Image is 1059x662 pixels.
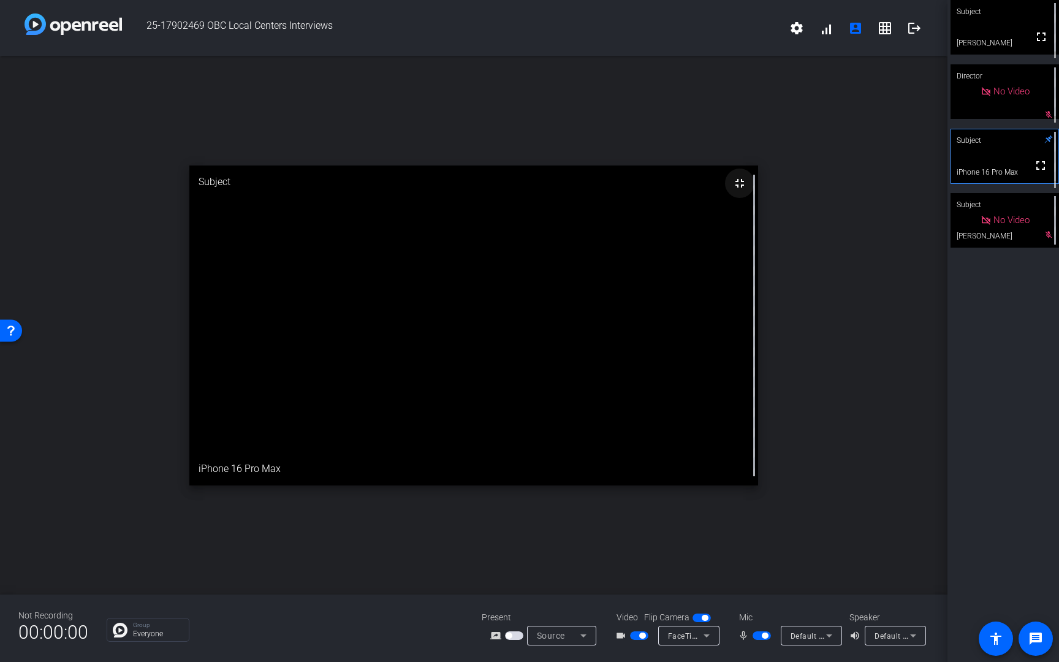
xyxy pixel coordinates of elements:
div: Director [951,64,1059,88]
mat-icon: volume_up [849,628,864,643]
div: Present [482,611,604,624]
span: Default - External Headphones (Built-in) [875,631,1017,641]
div: Mic [727,611,849,624]
p: Everyone [133,630,183,637]
span: 00:00:00 [18,617,88,647]
button: signal_cellular_alt [811,13,841,43]
div: Subject [951,129,1059,152]
mat-icon: screen_share_outline [490,628,505,643]
span: No Video [993,86,1030,97]
mat-icon: settings [789,21,804,36]
mat-icon: mic_none [738,628,753,643]
div: Subject [951,193,1059,216]
p: Group [133,622,183,628]
mat-icon: accessibility [989,631,1003,646]
span: Source [537,631,565,641]
img: white-gradient.svg [25,13,122,35]
mat-icon: fullscreen [1033,158,1048,173]
div: Speaker [849,611,923,624]
div: Subject [189,165,758,199]
mat-icon: videocam_outline [615,628,630,643]
mat-icon: account_box [848,21,863,36]
mat-icon: fullscreen_exit [732,176,747,191]
span: Default - External Microphone (Built-in) [791,631,930,641]
mat-icon: message [1028,631,1043,646]
img: Chat Icon [113,623,127,637]
mat-icon: logout [907,21,922,36]
mat-icon: fullscreen [1034,29,1049,44]
div: Not Recording [18,609,88,622]
span: Flip Camera [644,611,689,624]
span: 25-17902469 OBC Local Centers Interviews [122,13,782,43]
span: No Video [993,215,1030,226]
mat-icon: grid_on [878,21,892,36]
span: Video [617,611,638,624]
span: FaceTime HD Camera (3A71:F4B5) [668,631,794,641]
